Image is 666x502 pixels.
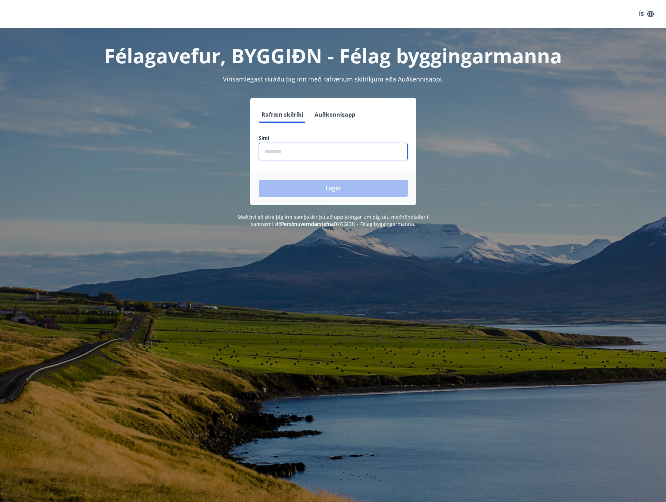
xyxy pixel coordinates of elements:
[281,221,334,227] a: Persónuverndarstefna
[223,75,444,83] span: Vinsamlegast skráðu þig inn með rafrænum skilríkjum eða Auðkennisappi.
[238,214,428,227] span: Með því að skrá þig inn samþykkir þú að upplýsingar um þig séu meðhöndlaðar í samræmi við BYGGIÐN...
[312,106,358,123] button: Auðkennisapp
[89,42,578,69] h1: Félagavefur, BYGGIÐN - Félag byggingarmanna
[259,135,408,142] label: Sími
[635,8,658,20] button: ÍS
[259,106,306,123] button: Rafræn skilríki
